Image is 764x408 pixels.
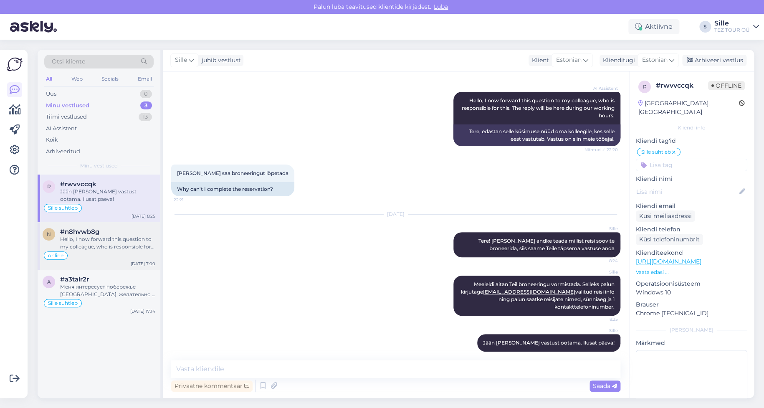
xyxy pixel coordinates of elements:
[60,228,99,236] span: #n8hvwb8g
[636,288,747,297] p: Windows 10
[636,187,738,196] input: Lisa nimi
[636,248,747,257] p: Klienditeekond
[708,81,745,90] span: Offline
[636,339,747,347] p: Märkmed
[140,101,152,110] div: 3
[46,113,87,121] div: Tiimi vestlused
[593,382,617,390] span: Saada
[177,170,288,176] span: [PERSON_NAME] saa broneeringut lõpetada
[46,147,80,156] div: Arhiveeritud
[60,283,155,298] div: Меня интересует побережье [GEOGRAPHIC_DATA], желательно в сторону [GEOGRAPHIC_DATA] или сам Кемер...
[636,202,747,210] p: Kliendi email
[642,56,668,65] span: Estonian
[636,309,747,318] p: Chrome [TECHNICAL_ID]
[46,90,56,98] div: Uus
[636,326,747,334] div: [PERSON_NAME]
[556,56,582,65] span: Estonian
[131,261,155,267] div: [DATE] 7:00
[636,279,747,288] p: Operatsioonisüsteem
[136,73,154,84] div: Email
[60,188,155,203] div: Jään [PERSON_NAME] vastust ootama. Ilusat päeva!
[636,234,703,245] div: Küsi telefoninumbrit
[587,258,618,264] span: 8:24
[628,19,679,34] div: Aktiivne
[60,236,155,251] div: Hello, I now forward this question to my colleague, who is responsible for this. The reply will b...
[483,289,575,295] a: [EMAIL_ADDRESS][DOMAIN_NAME]
[70,73,84,84] div: Web
[171,182,294,196] div: Why can't I complete the reservation?
[171,380,253,392] div: Privaatne kommentaar
[584,147,618,153] span: Nähtud ✓ 22:20
[60,180,96,188] span: #rwvvccqk
[47,279,51,285] span: a
[587,269,618,275] span: Sille
[587,327,618,334] span: Sille
[46,136,58,144] div: Kõik
[714,20,759,33] a: SilleTEZ TOUR OÜ
[462,97,616,119] span: Hello, I now forward this question to my colleague, who is responsible for this. The reply will b...
[47,231,51,237] span: n
[139,113,152,121] div: 13
[638,99,739,117] div: [GEOGRAPHIC_DATA], [GEOGRAPHIC_DATA]
[636,137,747,145] p: Kliendi tag'id
[48,301,78,306] span: Sille suhtleb
[587,352,618,358] span: 8:25
[636,175,747,183] p: Kliendi nimi
[100,73,120,84] div: Socials
[483,340,615,346] span: Jään [PERSON_NAME] vastust ootama. Ilusat päeva!
[699,21,711,33] div: S
[52,57,85,66] span: Otsi kliente
[130,308,155,314] div: [DATE] 17:14
[132,213,155,219] div: [DATE] 8:25
[80,162,118,170] span: Minu vestlused
[656,81,708,91] div: # rwvvccqk
[636,159,747,171] input: Lisa tag
[174,197,205,203] span: 22:21
[714,27,750,33] div: TEZ TOUR OÜ
[636,210,695,222] div: Küsi meiliaadressi
[587,316,618,322] span: 8:25
[636,300,747,309] p: Brauser
[636,258,701,265] a: [URL][DOMAIN_NAME]
[46,124,77,133] div: AI Assistent
[600,56,635,65] div: Klienditugi
[636,124,747,132] div: Kliendi info
[48,205,78,210] span: Sille suhtleb
[7,56,23,72] img: Askly Logo
[636,269,747,276] p: Vaata edasi ...
[431,3,450,10] span: Luba
[636,225,747,234] p: Kliendi telefon
[171,210,620,218] div: [DATE]
[60,276,89,283] span: #a3talr2r
[714,20,750,27] div: Sille
[140,90,152,98] div: 0
[198,56,241,65] div: juhib vestlust
[587,226,618,232] span: Sille
[453,124,620,146] div: Tere, edastan selle küsimuse nüüd oma kolleegile, kes selle eest vastutab. Vastus on siin meie tö...
[682,55,746,66] div: Arhiveeri vestlus
[641,150,671,155] span: Sille suhtleb
[461,281,616,310] span: Meeleldi aitan Teil broneeringu vormistada. Selleks palun kirjutage valitud reisi info ning palun...
[587,85,618,91] span: AI Assistent
[175,56,187,65] span: Sille
[44,73,54,84] div: All
[46,101,89,110] div: Minu vestlused
[48,253,63,258] span: online
[47,183,51,190] span: r
[643,84,647,90] span: r
[529,56,549,65] div: Klient
[478,238,616,251] span: Tere! [PERSON_NAME] andke teada millist reisi soovite broneerida, siis saame Teile täpsema vastus...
